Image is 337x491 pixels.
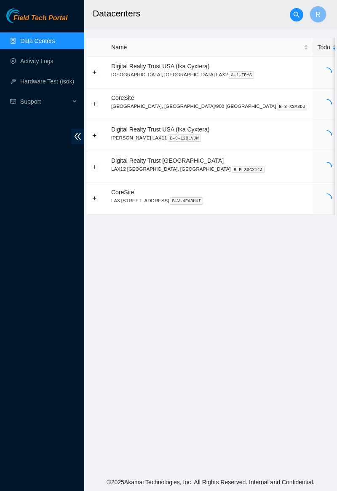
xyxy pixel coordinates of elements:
p: [GEOGRAPHIC_DATA], [GEOGRAPHIC_DATA] LAX2 [111,71,308,78]
kbd: A-1-IPYS [229,71,254,79]
button: Expand row [91,164,98,170]
span: loading [322,99,332,109]
button: R [310,6,326,23]
span: Field Tech Portal [13,14,67,22]
kbd: B-C-12QLVJW [168,134,201,142]
p: [GEOGRAPHIC_DATA], [GEOGRAPHIC_DATA]/900 [GEOGRAPHIC_DATA] [111,102,308,110]
footer: © 2025 Akamai Technologies, Inc. All Rights Reserved. Internal and Confidential. [84,473,337,491]
kbd: B-3-XSA3DU [277,103,307,110]
a: Akamai TechnologiesField Tech Portal [6,15,67,26]
kbd: B-P-30CX14J [232,166,265,174]
span: CoreSite [111,94,134,101]
span: loading [322,67,332,78]
p: LA3 [STREET_ADDRESS] [111,197,308,204]
button: Expand row [91,195,98,202]
span: R [316,9,321,20]
button: Expand row [91,132,98,139]
span: CoreSite [111,189,134,196]
a: Hardware Test (isok) [20,78,74,85]
span: Digital Realty Trust [GEOGRAPHIC_DATA] [111,157,224,164]
button: Expand row [91,69,98,76]
a: Data Centers [20,38,55,44]
span: Digital Realty Trust USA (fka Cyxtera) [111,126,209,133]
button: Expand row [91,101,98,107]
img: Akamai Technologies [6,8,43,23]
span: loading [322,193,332,204]
span: Digital Realty Trust USA (fka Cyxtera) [111,63,209,70]
span: search [290,11,303,18]
p: [PERSON_NAME] LAX11 [111,134,308,142]
p: LAX12 [GEOGRAPHIC_DATA], [GEOGRAPHIC_DATA] [111,165,308,173]
span: double-left [71,129,84,144]
span: loading [322,162,332,172]
a: Activity Logs [20,58,53,64]
span: read [10,99,16,105]
span: loading [322,130,332,140]
kbd: B-V-4FA8HUI [170,197,203,205]
span: Support [20,93,70,110]
button: search [290,8,303,21]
